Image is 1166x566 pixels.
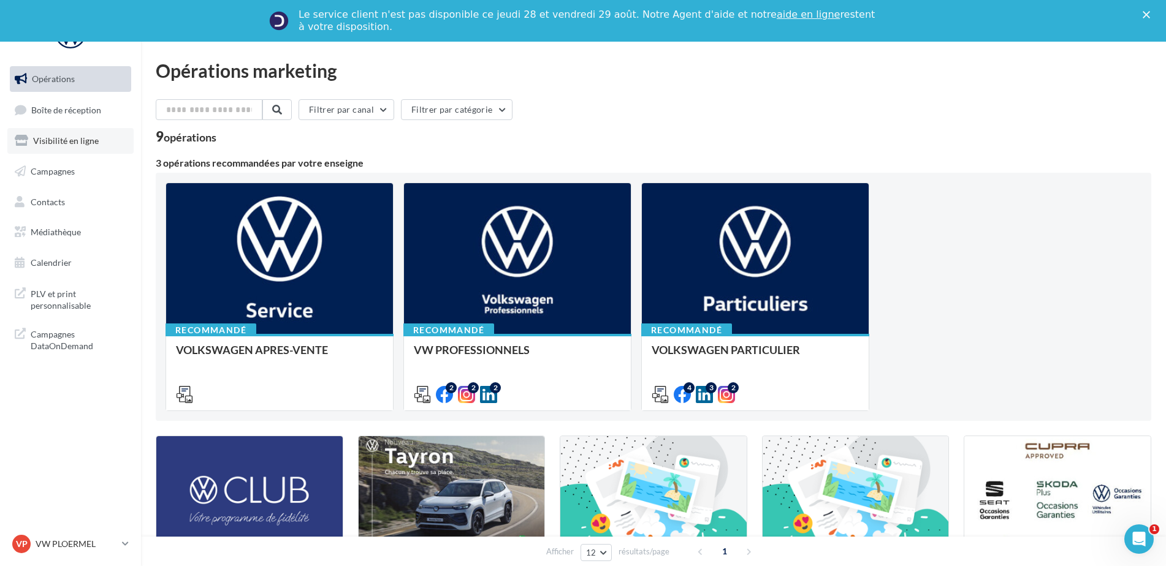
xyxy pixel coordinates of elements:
[7,219,134,245] a: Médiathèque
[31,166,75,176] span: Campagnes
[7,97,134,123] a: Boîte de réception
[586,548,596,557] span: 12
[7,128,134,154] a: Visibilité en ligne
[16,538,28,550] span: VP
[706,382,717,393] div: 3
[32,74,75,84] span: Opérations
[31,196,65,206] span: Contacts
[10,532,131,556] a: VP VW PLOERMEL
[728,382,739,393] div: 2
[7,159,134,184] a: Campagnes
[269,11,289,31] img: Profile image for Service-Client
[1149,524,1159,534] span: 1
[7,281,134,317] a: PLV et print personnalisable
[156,130,216,143] div: 9
[641,323,732,337] div: Recommandé
[401,99,513,120] button: Filtrer par catégorie
[581,544,612,561] button: 12
[31,227,81,237] span: Médiathèque
[299,99,394,120] button: Filtrer par canal
[31,285,126,312] span: PLV et print personnalisable
[446,382,457,393] div: 2
[31,326,126,352] span: Campagnes DataOnDemand
[715,541,734,561] span: 1
[403,323,494,337] div: Recommandé
[36,538,117,550] p: VW PLOERMEL
[7,189,134,215] a: Contacts
[1143,11,1155,18] div: Fermer
[299,9,877,33] div: Le service client n'est pas disponible ce jeudi 28 et vendredi 29 août. Notre Agent d'aide et not...
[166,323,256,337] div: Recommandé
[33,135,99,146] span: Visibilité en ligne
[164,132,216,143] div: opérations
[652,343,800,357] span: VOLKSWAGEN PARTICULIER
[156,158,1151,168] div: 3 opérations recommandées par votre enseigne
[546,546,574,557] span: Afficher
[31,104,101,115] span: Boîte de réception
[490,382,501,393] div: 2
[156,61,1151,80] div: Opérations marketing
[31,257,72,268] span: Calendrier
[7,321,134,357] a: Campagnes DataOnDemand
[619,546,669,557] span: résultats/page
[684,382,695,393] div: 4
[1124,524,1154,554] iframe: Intercom live chat
[777,9,840,20] a: aide en ligne
[7,250,134,276] a: Calendrier
[176,343,328,357] span: VOLKSWAGEN APRES-VENTE
[7,66,134,92] a: Opérations
[468,382,479,393] div: 2
[414,343,530,357] span: VW PROFESSIONNELS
